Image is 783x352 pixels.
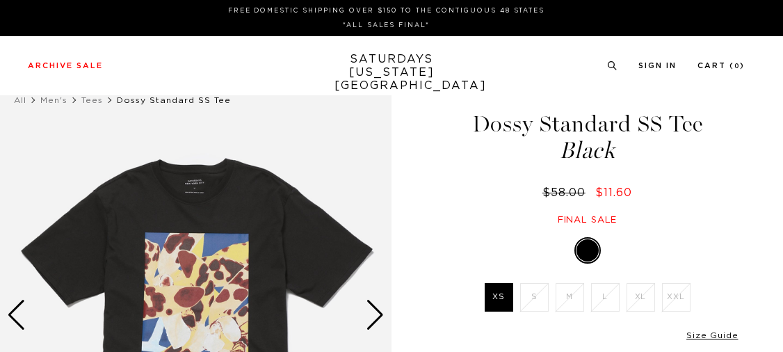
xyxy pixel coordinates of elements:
[33,6,739,16] p: FREE DOMESTIC SHIPPING OVER $150 TO THE CONTIGUOUS 48 STATES
[7,300,26,330] div: Previous slide
[40,96,67,104] a: Men's
[542,187,591,198] del: $58.00
[28,62,103,70] a: Archive Sale
[117,96,231,104] span: Dossy Standard SS Tee
[734,63,740,70] small: 0
[595,187,632,198] span: $11.60
[334,53,449,93] a: SATURDAYS[US_STATE][GEOGRAPHIC_DATA]
[638,62,677,70] a: Sign In
[485,283,513,312] label: XS
[81,96,103,104] a: Tees
[33,20,739,31] p: *ALL SALES FINAL*
[435,214,741,226] div: Final sale
[435,113,741,162] h1: Dossy Standard SS Tee
[697,62,745,70] a: Cart (0)
[435,139,741,162] span: Black
[686,331,738,339] a: Size Guide
[366,300,385,330] div: Next slide
[14,96,26,104] a: All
